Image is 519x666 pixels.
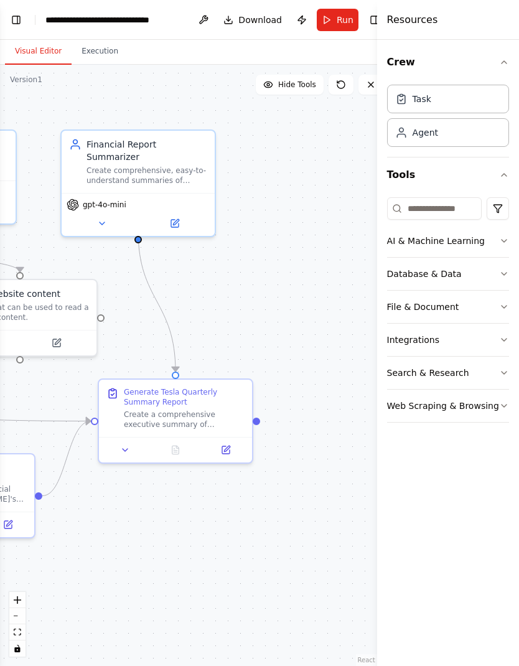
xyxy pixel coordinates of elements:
[387,192,509,433] div: Tools
[387,12,438,27] h4: Resources
[387,225,509,257] button: AI & Machine Learning
[9,592,26,657] div: React Flow controls
[256,75,324,95] button: Hide Tools
[358,657,391,664] a: React Flow attribution
[204,443,247,457] button: Open in side panel
[9,608,26,624] button: zoom out
[278,80,316,90] span: Hide Tools
[218,9,287,31] button: Download
[7,11,25,29] button: Show left sidebar
[5,39,72,65] button: Visual Editor
[98,378,253,464] div: Generate Tesla Quarterly Summary ReportCreate a comprehensive executive summary of [PERSON_NAME]'...
[387,258,509,290] button: Database & Data
[387,291,509,323] button: File & Document
[387,157,509,192] button: Tools
[9,640,26,657] button: toggle interactivity
[238,14,282,26] span: Download
[124,410,245,429] div: Create a comprehensive executive summary of [PERSON_NAME]'s quarterly earnings results that synth...
[387,390,509,422] button: Web Scraping & Browsing
[45,14,184,26] nav: breadcrumb
[387,80,509,157] div: Crew
[387,357,509,389] button: Search & Research
[9,592,26,608] button: zoom in
[387,324,509,356] button: Integrations
[9,624,26,640] button: fit view
[413,93,431,105] div: Task
[387,45,509,80] button: Crew
[72,39,128,65] button: Execution
[60,129,216,237] div: Financial Report SummarizerCreate comprehensive, easy-to-understand summaries of [PERSON_NAME]'s ...
[413,126,438,139] div: Agent
[86,138,207,163] div: Financial Report Summarizer
[317,9,358,31] button: Run
[132,231,182,372] g: Edge from f37be003-9903-490c-b96c-ef659e9c42f8 to fe67e7a2-0cb2-4ff7-8277-8f6f29bd3229
[42,415,91,502] g: Edge from a756d749-aaa7-4fb7-b151-bd288d1647bf to fe67e7a2-0cb2-4ff7-8277-8f6f29bd3229
[21,335,91,350] button: Open in side panel
[149,443,202,457] button: No output available
[366,11,383,29] button: Hide right sidebar
[83,200,126,210] span: gpt-4o-mini
[124,387,245,407] div: Generate Tesla Quarterly Summary Report
[86,166,207,185] div: Create comprehensive, easy-to-understand summaries of [PERSON_NAME]'s quarterly performance that ...
[10,75,42,85] div: Version 1
[139,216,210,231] button: Open in side panel
[337,14,353,26] span: Run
